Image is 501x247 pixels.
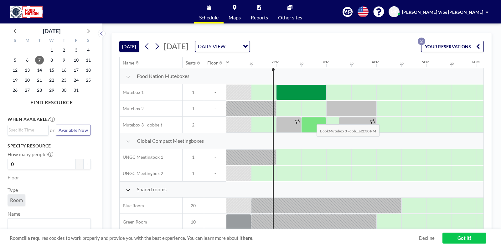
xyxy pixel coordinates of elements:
a: here. [243,235,253,241]
button: YOUR RESERVATIONS2 [421,41,484,52]
span: Roomzilla requires cookies to work properly and provide you with the best experience. You can lea... [10,235,419,241]
button: + [83,159,91,169]
div: T [58,37,70,45]
span: Friday, October 24, 2025 [72,76,80,85]
span: Sunday, October 19, 2025 [11,76,19,85]
h3: Specify resource [8,143,91,149]
span: - [204,203,226,208]
span: Sunday, October 12, 2025 [11,66,19,75]
label: Name [8,211,20,217]
span: Shared rooms [137,186,167,193]
span: - [204,90,226,95]
span: Monday, October 27, 2025 [23,86,32,95]
span: Friday, October 17, 2025 [72,66,80,75]
div: 3PM [322,59,329,64]
span: Monday, October 13, 2025 [23,66,32,75]
div: Search for option [8,125,48,135]
span: Book at [317,124,380,137]
div: S [82,37,94,45]
span: - [204,106,226,111]
div: Seats [186,60,196,66]
div: Name [123,60,134,66]
span: Friday, October 3, 2025 [72,46,80,54]
div: 2PM [271,59,279,64]
div: 4PM [372,59,380,64]
label: How many people? [8,151,53,157]
span: Friday, October 10, 2025 [72,56,80,64]
span: - [204,171,226,176]
span: Food Nation Muteboxes [137,73,189,79]
span: 1 [183,171,204,176]
span: [PERSON_NAME] Vibe [PERSON_NAME] [402,9,483,15]
span: Wednesday, October 29, 2025 [47,86,56,95]
span: Saturday, October 18, 2025 [84,66,93,75]
span: Tuesday, October 28, 2025 [35,86,44,95]
span: Thursday, October 2, 2025 [59,46,68,54]
span: UNGC Meetingbox 1 [120,154,163,160]
label: Floor [8,174,19,181]
span: Wednesday, October 8, 2025 [47,56,56,64]
span: Thursday, October 23, 2025 [59,76,68,85]
div: [DATE] [43,27,60,35]
div: 5PM [422,59,430,64]
span: Monday, October 20, 2025 [23,76,32,85]
span: Reports [251,15,268,20]
span: Wednesday, October 15, 2025 [47,66,56,75]
span: 10 [183,219,204,225]
div: W [46,37,58,45]
b: Mutebox 3 - dob... [329,129,359,133]
div: 30 [450,62,454,66]
div: Floor [207,60,218,66]
span: Blue Room [120,203,144,208]
input: Search for option [8,126,45,133]
img: organization-logo [10,6,43,18]
h4: FIND RESOURCE [8,97,96,105]
span: Global Compact Meetingboxes [137,138,204,144]
span: Green Room [120,219,147,225]
span: Available Now [59,127,88,133]
span: Saturday, October 25, 2025 [84,76,93,85]
span: Wednesday, October 22, 2025 [47,76,56,85]
div: Search for option [8,219,90,229]
span: UNGC Meetingbox 2 [120,171,163,176]
span: Monday, October 6, 2025 [23,56,32,64]
span: - [204,154,226,160]
span: or [50,127,54,133]
button: - [76,159,83,169]
span: Tuesday, October 21, 2025 [35,76,44,85]
span: Mutebox 2 [120,106,144,111]
span: - [204,219,226,225]
div: 6PM [472,59,480,64]
span: - [204,122,226,128]
span: Maps [229,15,241,20]
span: Thursday, October 9, 2025 [59,56,68,64]
span: Tuesday, October 7, 2025 [35,56,44,64]
span: Saturday, October 11, 2025 [84,56,93,64]
div: 30 [350,62,354,66]
p: 2 [418,38,425,45]
div: Search for option [195,41,250,52]
div: 30 [250,62,253,66]
span: 1 [183,106,204,111]
span: [DATE] [164,41,189,51]
button: [DATE] [119,41,139,52]
span: MP [391,9,398,15]
div: F [70,37,82,45]
b: 2:30 PM [362,129,376,133]
div: 30 [400,62,404,66]
span: Tuesday, October 14, 2025 [35,66,44,75]
div: T [34,37,46,45]
span: 20 [183,203,204,208]
a: Decline [419,235,435,241]
span: 1 [183,90,204,95]
button: Available Now [56,125,91,136]
input: Search for option [8,220,87,228]
span: Mutebox 1 [120,90,144,95]
a: Got it! [442,233,486,244]
span: 1 [183,154,204,160]
span: Schedule [199,15,219,20]
span: Friday, October 31, 2025 [72,86,80,95]
span: Thursday, October 30, 2025 [59,86,68,95]
div: S [9,37,21,45]
span: Saturday, October 4, 2025 [84,46,93,54]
